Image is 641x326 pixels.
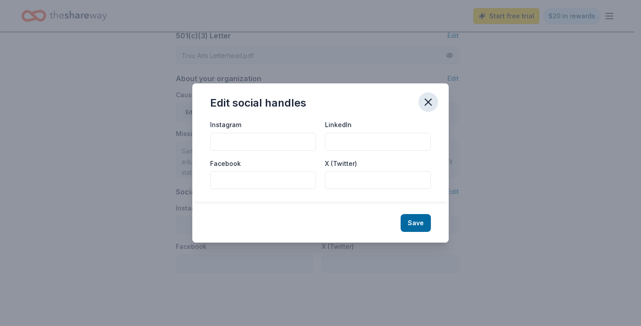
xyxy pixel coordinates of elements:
[210,96,306,110] div: Edit social handles
[210,120,241,129] label: Instagram
[401,214,431,232] button: Save
[325,159,357,168] label: X (Twitter)
[210,159,241,168] label: Facebook
[325,120,352,129] label: LinkedIn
